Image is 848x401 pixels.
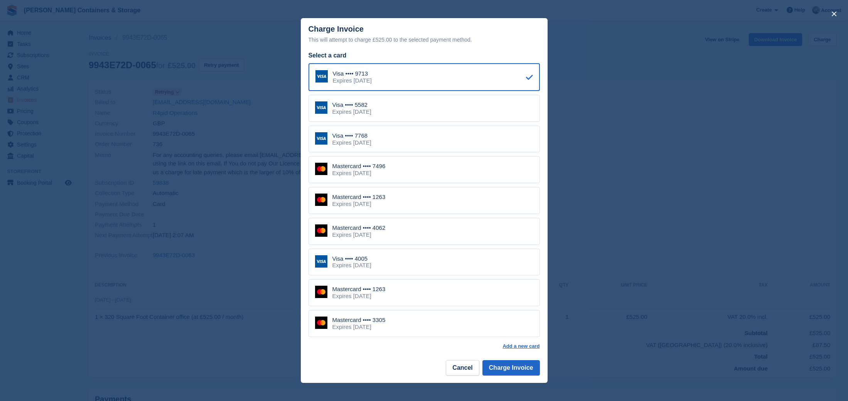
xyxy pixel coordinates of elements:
div: Expires [DATE] [332,139,371,146]
img: Mastercard Logo [315,286,327,298]
img: Mastercard Logo [315,317,327,329]
img: Visa Logo [315,70,328,83]
div: Expires [DATE] [332,170,386,177]
img: Mastercard Logo [315,163,327,175]
div: Charge Invoice [309,25,540,44]
div: Expires [DATE] [332,323,386,330]
div: Mastercard •••• 3305 [332,317,386,323]
img: Visa Logo [315,255,327,268]
div: Select a card [309,51,540,60]
div: Visa •••• 5582 [332,101,371,108]
div: Mastercard •••• 1263 [332,286,386,293]
div: Expires [DATE] [332,200,386,207]
div: Visa •••• 4005 [332,255,371,262]
button: close [828,8,840,20]
img: Visa Logo [315,101,327,114]
div: Expires [DATE] [332,108,371,115]
button: Cancel [446,360,479,376]
div: Expires [DATE] [332,293,386,300]
div: Mastercard •••• 1263 [332,194,386,200]
img: Visa Logo [315,132,327,145]
button: Charge Invoice [482,360,540,376]
div: Expires [DATE] [332,231,386,238]
div: Mastercard •••• 4062 [332,224,386,231]
a: Add a new card [502,343,539,349]
div: Mastercard •••• 7496 [332,163,386,170]
div: Visa •••• 7768 [332,132,371,139]
div: Expires [DATE] [332,262,371,269]
img: Mastercard Logo [315,224,327,237]
div: Visa •••• 9713 [333,70,372,77]
img: Mastercard Logo [315,194,327,206]
div: Expires [DATE] [333,77,372,84]
div: This will attempt to charge £525.00 to the selected payment method. [309,35,540,44]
